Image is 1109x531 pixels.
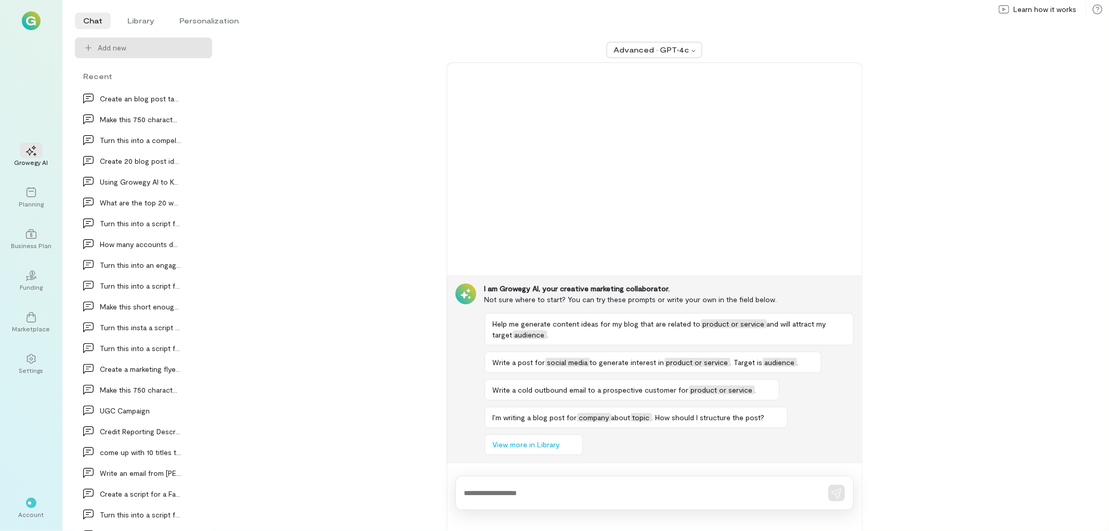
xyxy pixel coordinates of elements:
div: Settings [19,366,44,374]
span: . [797,358,799,367]
div: Turn this into a script for a facebook reel: Cur… [100,218,181,229]
li: Personalization [171,12,247,29]
div: Turn this into a script for a facebook reel: Wha… [100,343,181,354]
a: Funding [12,262,50,300]
span: company [577,413,611,422]
div: I am Growegy AI, your creative marketing collaborator. [485,283,854,294]
span: to generate interest in [590,358,664,367]
div: Turn this insta a script for an instagram reel:… [100,322,181,333]
div: Make this 750 characters or less without missing… [100,114,181,125]
a: Growegy AI [12,137,50,175]
div: Marketplace [12,325,50,333]
div: Planning [19,200,44,208]
span: I’m writing a blog post for [493,413,577,422]
span: Add new [98,43,126,53]
a: Business Plan [12,221,50,258]
div: Funding [20,283,43,291]
div: Not sure where to start? You can try these prompts or write your own in the field below. [485,294,854,305]
div: Make this 750 characters or less: Paying Before… [100,384,181,395]
span: audience [763,358,797,367]
div: Turn this into an engaging script for a social me… [100,260,181,270]
button: Help me generate content ideas for my blog that are related toproduct or serviceand will attract ... [485,313,854,345]
span: Write a post for [493,358,545,367]
div: Recent [75,71,212,82]
a: Marketplace [12,304,50,341]
div: Turn this into a compelling Reel script targeting… [100,135,181,146]
div: Create 20 blog post ideas for Growegy, Inc. (Grow… [100,156,181,166]
div: come up with 10 titles that say: Journey Towards… [100,447,181,458]
div: What are the top 20 ways small business owners ca… [100,197,181,208]
span: product or service [664,358,730,367]
span: social media [545,358,590,367]
a: Settings [12,345,50,383]
div: UGC Campaign [100,405,181,416]
span: . [755,385,756,394]
div: Create a script for a Facebook Reel. Make the sc… [100,488,181,499]
div: Turn this into a script for a facebook reel. Mak… [100,509,181,520]
div: Account [19,510,44,519]
div: How many accounts do I need to build a business c… [100,239,181,250]
span: . [547,330,549,339]
div: Growegy AI [15,158,48,166]
button: I’m writing a blog post forcompanyabouttopic. How should I structure the post? [485,407,788,428]
div: Create a marketing flyer for the company Re-Leash… [100,364,181,374]
span: Write a cold outbound email to a prospective customer for [493,385,689,394]
li: Chat [75,12,111,29]
div: Turn this into a script for an Instagram Reel: W… [100,280,181,291]
span: about [611,413,631,422]
span: product or service [701,319,767,328]
span: topic [631,413,652,422]
button: Write a cold outbound email to a prospective customer forproduct or service. [485,379,779,400]
span: Learn how it works [1013,4,1076,15]
div: Business Plan [11,241,51,250]
span: audience [513,330,547,339]
button: Write a post forsocial mediato generate interest inproduct or service. Target isaudience. [485,352,821,373]
a: Planning [12,179,50,216]
span: and will attract my target [493,319,826,339]
span: . How should I structure the post? [652,413,765,422]
button: View more in Library [485,434,583,455]
span: Help me generate content ideas for my blog that are related to [493,319,701,328]
div: Using Growegy AI to Keep You Moving [100,176,181,187]
div: Advanced · GPT‑4o [614,45,688,55]
div: Credit Reporting Descrepancies [100,426,181,437]
div: Make this short enough for a quarter page flyer:… [100,301,181,312]
span: View more in Library [493,439,560,450]
div: Create an blog post targeting Small Business Owne… [100,93,181,104]
span: product or service [689,385,755,394]
div: Write an email from [PERSON_NAME] Twist, Customer Success… [100,468,181,478]
li: Library [119,12,163,29]
span: . Target is [730,358,763,367]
